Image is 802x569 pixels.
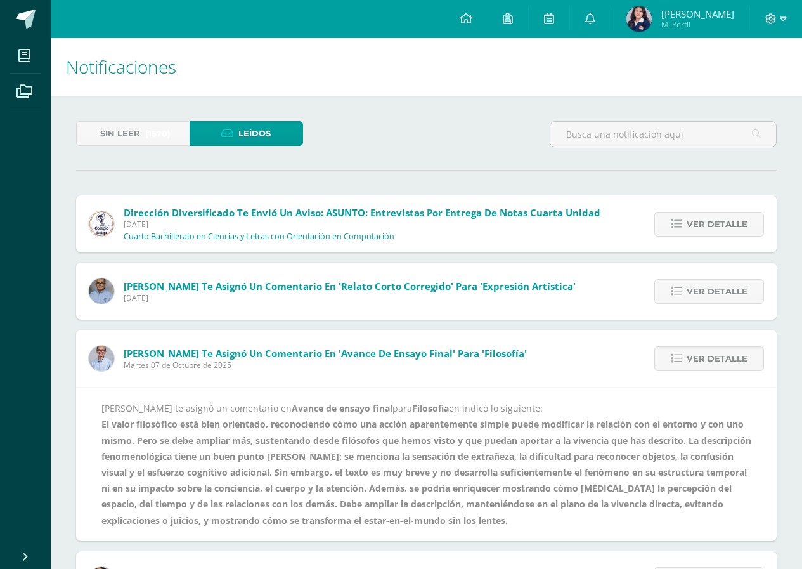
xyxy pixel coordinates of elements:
span: Ver detalle [687,347,747,370]
span: (1570) [145,122,171,145]
span: Ver detalle [687,280,747,303]
span: Notificaciones [66,55,176,79]
img: 544bf8086bc8165e313644037ea68f8d.png [89,211,114,237]
span: Martes 07 de Octubre de 2025 [124,360,527,370]
b: Avance de ensayo final [292,402,392,414]
b: Filosofía [412,402,449,414]
input: Busca una notificación aquí [550,122,776,147]
span: Mi Perfil [661,19,734,30]
a: Leídos [190,121,303,146]
span: Ver detalle [687,213,747,236]
img: c0a26e2fe6bfcdf9029544cd5cc8fd3b.png [89,278,114,304]
div: [PERSON_NAME] te asignó un comentario en para en indicó lo siguiente: [101,400,751,528]
b: El valor filosófico está bien orientado, reconociendo cómo una acción aparentemente simple puede ... [101,418,751,526]
span: [PERSON_NAME] te asignó un comentario en 'Relato corto corregido' para 'Expresión Artística' [124,280,576,292]
p: Cuarto Bachillerato en Ciencias y Letras con Orientación en Computación [124,232,394,242]
img: f73f293e994302f9016ea2d7664fea16.png [626,6,652,32]
span: [DATE] [124,292,576,303]
img: 05091304216df6e21848a617ddd75094.png [89,346,114,371]
span: [DATE] [124,219,600,230]
span: Sin leer [100,122,140,145]
span: [PERSON_NAME] [661,8,734,20]
span: [PERSON_NAME] te asignó un comentario en 'Avance de ensayo final' para 'Filosofía' [124,347,527,360]
span: Dirección Diversificado te envió un aviso: ASUNTO: Entrevistas por Entrega de Notas Cuarta Unidad [124,206,600,219]
span: Leídos [238,122,271,145]
a: Sin leer(1570) [76,121,190,146]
